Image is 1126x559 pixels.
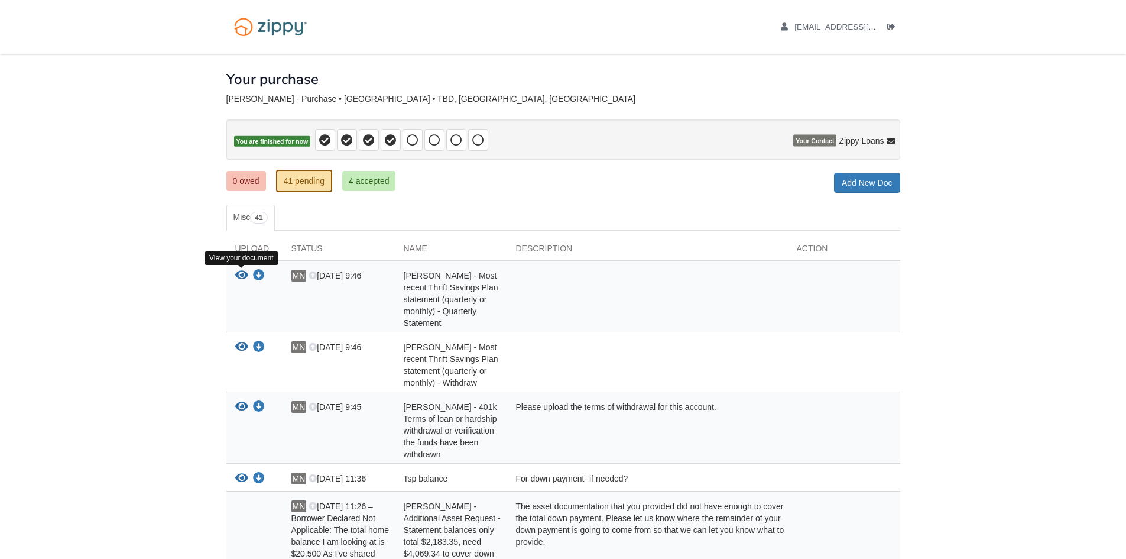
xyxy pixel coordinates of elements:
a: 0 owed [226,171,266,191]
a: Download Myranda Nevins - Most recent Thrift Savings Plan statement (quarterly or monthly) - Quar... [253,272,265,281]
span: myrandanevins@gmail.com [794,22,930,31]
span: Tsp balance [404,474,448,483]
span: MN [291,473,307,484]
span: [PERSON_NAME] - Most recent Thrift Savings Plan statement (quarterly or monthly) - Quarterly Stat... [404,271,498,328]
span: Your Contact [793,135,836,147]
a: Log out [887,22,900,34]
span: [DATE] 9:45 [309,402,361,412]
a: Misc [226,205,275,231]
span: You are finished for now [234,136,311,147]
a: Download Myranda Nevins - Most recent Thrift Savings Plan statement (quarterly or monthly) - With... [253,343,265,353]
a: 4 accepted [342,171,396,191]
div: Please upload the terms of withdrawal for this account. [507,401,788,460]
span: Zippy Loans [839,135,884,147]
a: edit profile [781,22,930,34]
a: Download Tsp balance [253,474,265,484]
span: 41 [250,212,267,224]
div: For down payment- if needed? [507,473,788,488]
span: [DATE] 9:46 [309,342,361,352]
a: 41 pending [276,170,332,192]
span: [PERSON_NAME] - Most recent Thrift Savings Plan statement (quarterly or monthly) - Withdraw [404,342,498,387]
button: View Myranda Nevins - Most recent Thrift Savings Plan statement (quarterly or monthly) - Quarterl... [235,270,248,282]
img: Logo [226,12,314,42]
button: View Myranda Nevins - 401k Terms of loan or hardship withdrawal or verification the funds have be... [235,401,248,413]
span: MN [291,341,307,353]
div: Upload [226,243,283,260]
a: Download Myranda Nevins - 401k Terms of loan or hardship withdrawal or verification the funds hav... [253,403,265,412]
span: MN [291,270,307,282]
div: View your document [205,251,278,265]
div: Action [788,243,900,260]
span: [DATE] 11:36 [309,474,366,483]
button: View Tsp balance [235,473,248,485]
div: Status [283,243,395,260]
span: MN [291,500,307,512]
div: [PERSON_NAME] - Purchase • [GEOGRAPHIC_DATA] • TBD, [GEOGRAPHIC_DATA], [GEOGRAPHIC_DATA] [226,94,900,104]
span: [DATE] 9:46 [309,271,361,280]
div: Name [395,243,507,260]
div: Description [507,243,788,260]
span: MN [291,401,307,413]
button: View Myranda Nevins - Most recent Thrift Savings Plan statement (quarterly or monthly) - Withdraw [235,341,248,354]
h1: Your purchase [226,72,319,87]
span: [PERSON_NAME] - 401k Terms of loan or hardship withdrawal or verification the funds have been wit... [404,402,497,459]
a: Add New Doc [834,173,900,193]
